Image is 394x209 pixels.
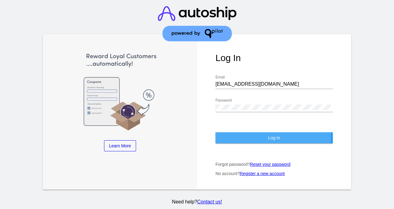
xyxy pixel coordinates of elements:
h1: Log In [215,53,333,63]
span: Log In [268,135,280,140]
a: Register a new account [240,171,285,176]
a: Contact us! [197,199,222,204]
p: Need help? [42,199,352,205]
a: Learn More [104,140,136,151]
span: Learn More [109,143,131,148]
a: Reset your password [250,162,291,167]
button: Log In [215,132,333,143]
img: Apply Coupons Automatically to Scheduled Orders with QPilot [61,53,179,131]
p: Forgot password? [215,162,333,167]
input: Email [215,81,333,87]
p: No account? [215,171,333,176]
